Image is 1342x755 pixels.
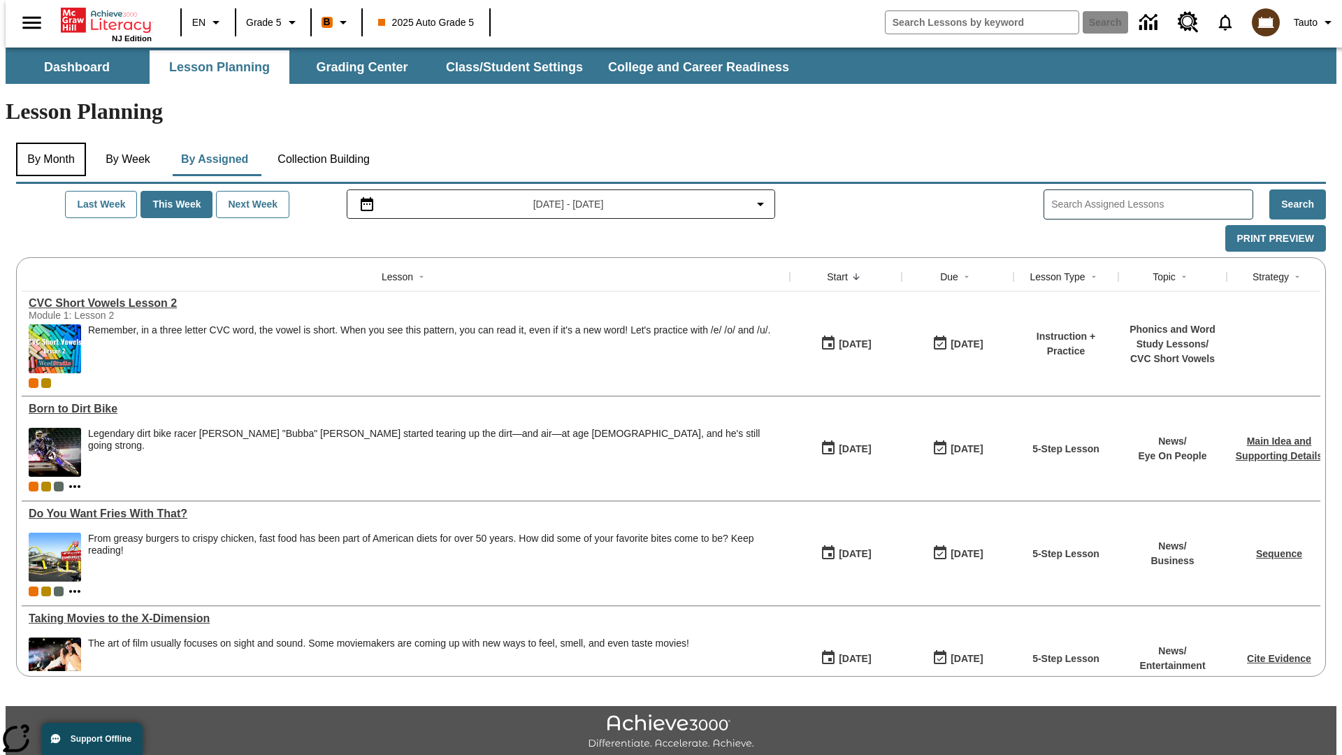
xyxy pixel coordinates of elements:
[1252,8,1280,36] img: avatar image
[29,508,783,520] div: Do You Want Fries With That?
[266,143,381,176] button: Collection Building
[940,270,958,284] div: Due
[29,403,783,415] a: Born to Dirt Bike, Lessons
[71,734,131,744] span: Support Offline
[88,428,783,452] div: Legendary dirt bike racer [PERSON_NAME] "Bubba" [PERSON_NAME] started tearing up the dirt—and air...
[382,270,413,284] div: Lesson
[170,143,259,176] button: By Assigned
[1225,225,1326,252] button: Print Preview
[240,10,306,35] button: Grade: Grade 5, Select a grade
[816,645,876,672] button: 09/01/25: First time the lesson was available
[150,50,289,84] button: Lesson Planning
[11,2,52,43] button: Open side menu
[1256,548,1302,559] a: Sequence
[29,297,783,310] div: CVC Short Vowels Lesson 2
[1269,189,1326,220] button: Search
[316,10,357,35] button: Boost Class color is orange. Change class color
[41,482,51,491] div: New 2025 class
[88,324,770,373] div: Remember, in a three letter CVC word, the vowel is short. When you see this pattern, you can read...
[29,403,783,415] div: Born to Dirt Bike
[93,143,163,176] button: By Week
[29,587,38,596] span: Current Class
[292,50,432,84] button: Grading Center
[1131,3,1169,42] a: Data Center
[1176,268,1192,285] button: Sort
[1125,352,1220,366] p: CVC Short Vowels
[6,99,1336,124] h1: Lesson Planning
[41,378,51,388] span: New 2025 class
[16,143,86,176] button: By Month
[29,310,238,321] div: Module 1: Lesson 2
[435,50,594,84] button: Class/Student Settings
[1243,4,1288,41] button: Select a new avatar
[752,196,769,213] svg: Collapse Date Range Filter
[29,324,81,373] img: CVC Short Vowels Lesson 2.
[1253,270,1289,284] div: Strategy
[7,50,147,84] button: Dashboard
[839,336,871,353] div: [DATE]
[928,540,988,567] button: 09/02/25: Last day the lesson can be accessed
[1150,554,1194,568] p: Business
[54,482,64,491] div: OL 2025 Auto Grade 6
[1247,653,1311,664] a: Cite Evidence
[1125,322,1220,352] p: Phonics and Word Study Lessons /
[951,336,983,353] div: [DATE]
[816,331,876,357] button: 09/03/25: First time the lesson was available
[29,428,81,477] img: Motocross racer James Stewart flies through the air on his dirt bike.
[1030,270,1085,284] div: Lesson Type
[1150,539,1194,554] p: News /
[816,540,876,567] button: 09/02/25: First time the lesson was available
[66,478,83,495] button: Show more classes
[65,191,137,218] button: Last Week
[29,297,783,310] a: CVC Short Vowels Lesson 2, Lessons
[29,482,38,491] div: Current Class
[1289,268,1306,285] button: Sort
[1294,15,1318,30] span: Tauto
[951,650,983,668] div: [DATE]
[1032,652,1099,666] p: 5-Step Lesson
[186,10,231,35] button: Language: EN, Select a language
[54,587,64,596] div: OL 2025 Auto Grade 6
[29,508,783,520] a: Do You Want Fries With That?, Lessons
[88,324,770,336] p: Remember, in a three letter CVC word, the vowel is short. When you see this pattern, you can read...
[88,638,689,649] p: The art of film usually focuses on sight and sound. Some moviemakers are coming up with new ways ...
[29,612,783,625] div: Taking Movies to the X-Dimension
[29,533,81,582] img: One of the first McDonald's stores, with the iconic red sign and golden arches.
[41,587,51,596] div: New 2025 class
[1139,644,1205,659] p: News /
[886,11,1078,34] input: search field
[29,612,783,625] a: Taking Movies to the X-Dimension, Lessons
[66,583,83,600] button: Show more classes
[88,533,783,556] div: From greasy burgers to crispy chicken, fast food has been part of American diets for over 50 year...
[839,650,871,668] div: [DATE]
[88,428,783,477] div: Legendary dirt bike racer James "Bubba" Stewart started tearing up the dirt—and air—at age 4, and...
[61,6,152,34] a: Home
[88,638,689,686] div: The art of film usually focuses on sight and sound. Some moviemakers are coming up with new ways ...
[413,268,430,285] button: Sort
[61,5,152,43] div: Home
[951,440,983,458] div: [DATE]
[1236,436,1322,461] a: Main Idea and Supporting Details
[928,436,988,462] button: 09/02/25: Last day the lesson can be accessed
[1138,434,1206,449] p: News /
[1085,268,1102,285] button: Sort
[588,714,754,750] img: Achieve3000 Differentiate Accelerate Achieve
[216,191,289,218] button: Next Week
[6,50,802,84] div: SubNavbar
[928,331,988,357] button: 09/03/25: Last day the lesson can be accessed
[353,196,770,213] button: Select the date range menu item
[1032,547,1099,561] p: 5-Step Lesson
[597,50,800,84] button: College and Career Readiness
[29,378,38,388] div: Current Class
[42,723,143,755] button: Support Offline
[140,191,212,218] button: This Week
[1169,3,1207,41] a: Resource Center, Will open in new tab
[88,533,783,582] div: From greasy burgers to crispy chicken, fast food has been part of American diets for over 50 year...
